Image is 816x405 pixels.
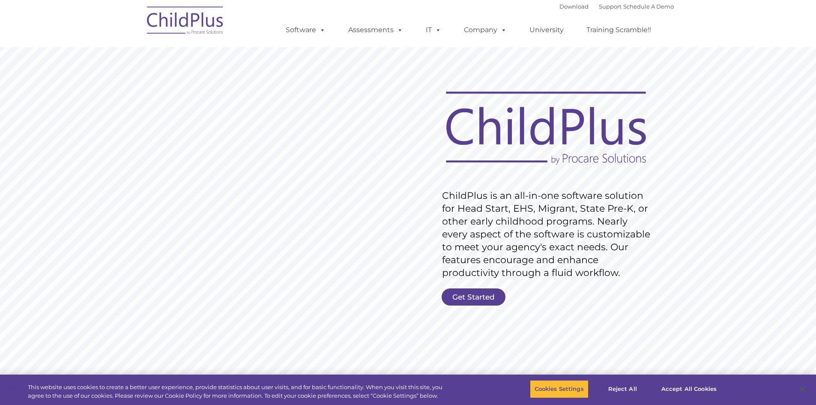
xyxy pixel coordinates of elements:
[277,21,334,39] a: Software
[623,3,674,10] a: Schedule A Demo
[28,383,449,400] div: This website uses cookies to create a better user experience, provide statistics about user visit...
[559,3,674,10] font: |
[521,21,572,39] a: University
[657,380,721,398] button: Accept All Cookies
[599,3,622,10] a: Support
[417,21,450,39] a: IT
[559,3,589,10] a: Download
[530,380,589,398] button: Cookies Settings
[340,21,412,39] a: Assessments
[596,380,649,398] button: Reject All
[143,0,228,43] img: ChildPlus by Procare Solutions
[442,288,505,306] a: Get Started
[578,21,660,39] a: Training Scramble!!
[455,21,515,39] a: Company
[793,380,812,399] button: Close
[442,189,655,279] rs-layer: ChildPlus is an all-in-one software solution for Head Start, EHS, Migrant, State Pre-K, or other ...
